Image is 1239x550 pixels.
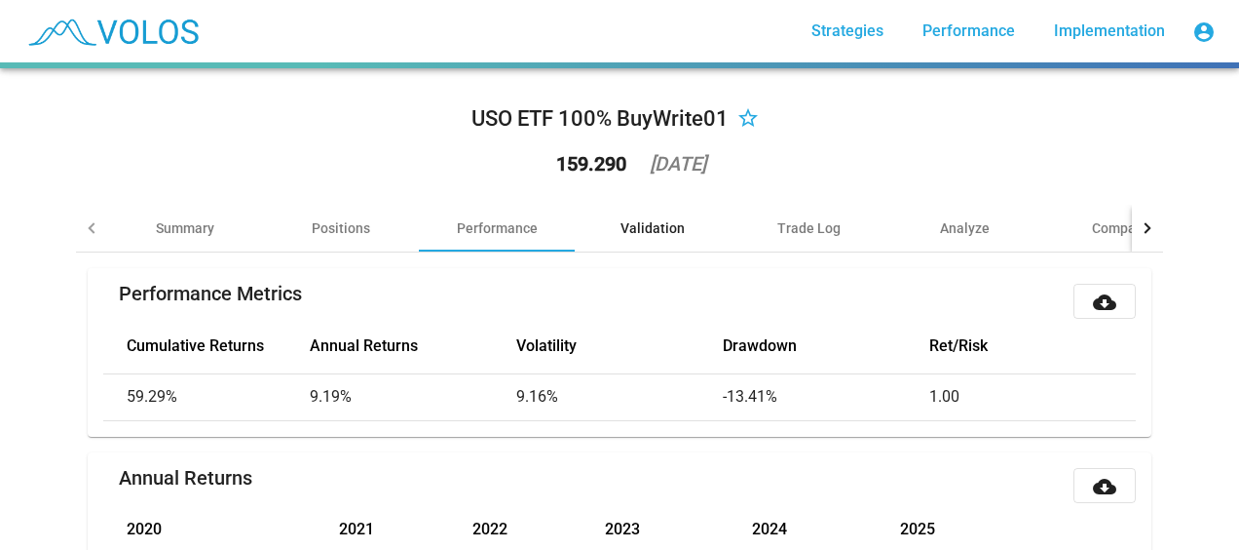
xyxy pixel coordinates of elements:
[922,21,1015,40] span: Performance
[929,373,1136,420] td: 1.00
[556,154,626,174] div: 159.290
[907,14,1031,49] a: Performance
[650,154,706,174] div: [DATE]
[312,218,370,238] div: Positions
[1093,475,1116,498] mat-icon: cloud_download
[119,468,252,488] mat-card-title: Annual Returns
[1038,14,1181,49] a: Implementation
[516,373,723,420] td: 9.16%
[1092,218,1148,238] div: Compare
[103,319,310,373] th: Cumulative Returns
[1054,21,1165,40] span: Implementation
[929,319,1136,373] th: Ret/Risk
[103,373,310,420] td: 59.29%
[119,284,302,303] mat-card-title: Performance Metrics
[1093,291,1116,314] mat-icon: cloud_download
[1192,20,1216,44] mat-icon: account_circle
[940,218,990,238] div: Analyze
[457,218,538,238] div: Performance
[471,103,729,135] div: USO ETF 100% BuyWrite01
[811,21,883,40] span: Strategies
[16,7,208,56] img: blue_transparent.png
[796,14,899,49] a: Strategies
[516,319,723,373] th: Volatility
[736,108,760,132] mat-icon: star_border
[777,218,841,238] div: Trade Log
[620,218,685,238] div: Validation
[723,373,929,420] td: -13.41%
[723,319,929,373] th: Drawdown
[310,319,516,373] th: Annual Returns
[310,373,516,420] td: 9.19%
[156,218,214,238] div: Summary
